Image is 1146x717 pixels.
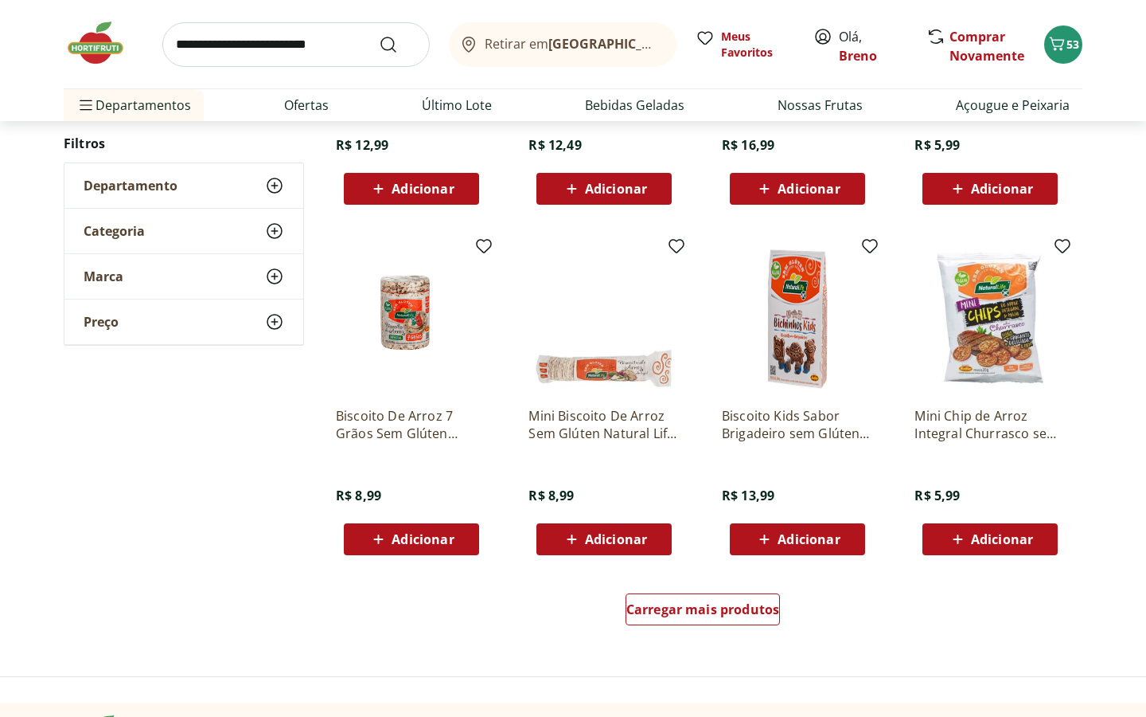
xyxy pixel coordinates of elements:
[922,173,1058,205] button: Adicionar
[839,27,910,65] span: Olá,
[722,487,774,504] span: R$ 13,99
[64,19,143,67] img: Hortifruti
[696,29,794,61] a: Meus Favoritos
[485,37,661,51] span: Retirar em
[971,182,1033,195] span: Adicionar
[84,223,145,239] span: Categoria
[548,35,817,53] b: [GEOGRAPHIC_DATA]/[GEOGRAPHIC_DATA]
[721,29,794,61] span: Meus Favoritos
[528,487,574,504] span: R$ 8,99
[585,96,684,115] a: Bebidas Geladas
[914,407,1066,442] a: Mini Chip de Arroz Integral Churrasco sem Glúten Natural Life 35g
[585,533,647,546] span: Adicionar
[76,86,95,124] button: Menu
[914,487,960,504] span: R$ 5,99
[1044,25,1082,64] button: Carrinho
[64,127,304,159] h2: Filtros
[730,523,865,555] button: Adicionar
[392,533,454,546] span: Adicionar
[585,182,647,195] span: Adicionar
[722,407,873,442] a: Biscoito Kids Sabor Brigadeiro sem Glúten Natural Life 80g
[344,173,479,205] button: Adicionar
[392,182,454,195] span: Adicionar
[949,28,1024,65] a: Comprar Novamente
[84,314,119,330] span: Preço
[422,96,492,115] a: Último Lote
[284,96,329,115] a: Ofertas
[722,136,774,154] span: R$ 16,99
[922,523,1058,555] button: Adicionar
[536,523,672,555] button: Adicionar
[536,173,672,205] button: Adicionar
[914,136,960,154] span: R$ 5,99
[336,136,388,154] span: R$ 12,99
[528,243,680,394] img: Mini Biscoito De Arroz Sem Glúten Natural Life 80G
[839,47,877,65] a: Breno
[84,268,123,284] span: Marca
[379,35,417,54] button: Submit Search
[730,173,865,205] button: Adicionar
[778,96,863,115] a: Nossas Frutas
[1066,37,1079,52] span: 53
[914,243,1066,394] img: Mini Chip de Arroz Integral Churrasco sem Glúten Natural Life 35g
[64,300,303,344] button: Preço
[528,136,581,154] span: R$ 12,49
[778,533,840,546] span: Adicionar
[336,407,487,442] a: Biscoito De Arroz 7 Grãos Sem Glúten Natural Life 80g
[64,209,303,253] button: Categoria
[956,96,1070,115] a: Açougue e Peixaria
[528,407,680,442] a: Mini Biscoito De Arroz Sem Glúten Natural Life 80G
[64,163,303,208] button: Departamento
[336,243,487,394] img: Biscoito De Arroz 7 Grãos Sem Glúten Natural Life 80g
[778,182,840,195] span: Adicionar
[449,22,676,67] button: Retirar em[GEOGRAPHIC_DATA]/[GEOGRAPHIC_DATA]
[626,603,780,616] span: Carregar mais produtos
[626,594,781,632] a: Carregar mais produtos
[971,533,1033,546] span: Adicionar
[344,523,479,555] button: Adicionar
[336,487,381,504] span: R$ 8,99
[162,22,430,67] input: search
[84,178,177,194] span: Departamento
[76,86,191,124] span: Departamentos
[64,254,303,299] button: Marca
[722,243,873,394] img: Biscoito Kids Sabor Brigadeiro sem Glúten Natural Life 80g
